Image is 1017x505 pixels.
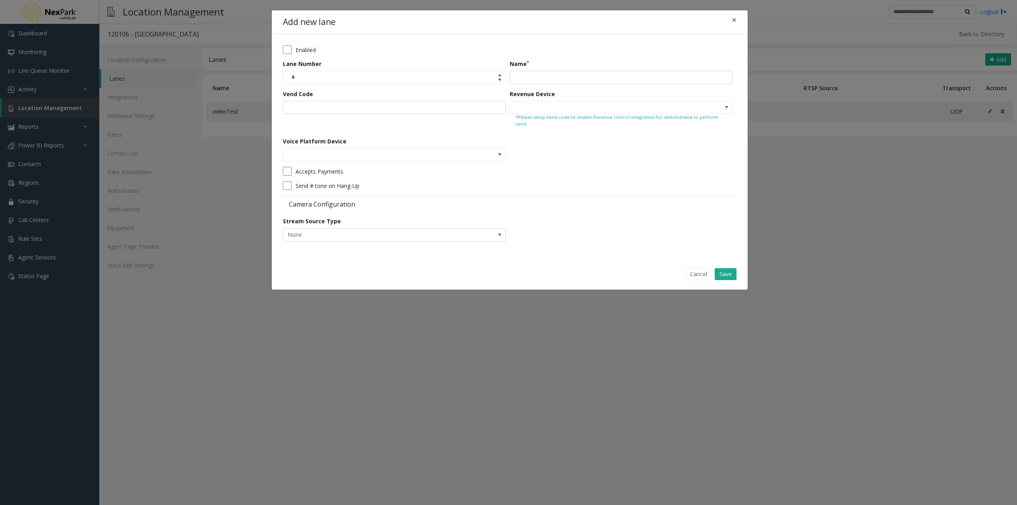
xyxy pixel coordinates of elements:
[283,60,321,68] label: Lane Number
[516,114,727,128] small: Please setup Vend code or enable Revenue control integration for selected lane to perform vend
[283,137,346,145] label: Voice Platform Device
[494,77,505,84] span: Decrease value
[685,268,712,280] button: Cancel
[726,10,742,30] button: Close
[283,200,508,209] label: Camera Configuration
[296,46,316,54] label: Enabled
[283,90,313,98] label: Vend Code
[296,182,360,190] label: Send # tone on Hang-Up
[283,228,461,241] span: None
[732,14,737,25] span: ×
[510,90,555,98] label: Revenue Device
[510,60,529,68] label: Name
[296,167,343,176] label: Accepts Payments
[283,217,341,225] label: Stream Source Type
[494,71,505,77] span: Increase value
[283,16,336,29] h4: Add new lane
[715,268,737,280] button: Save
